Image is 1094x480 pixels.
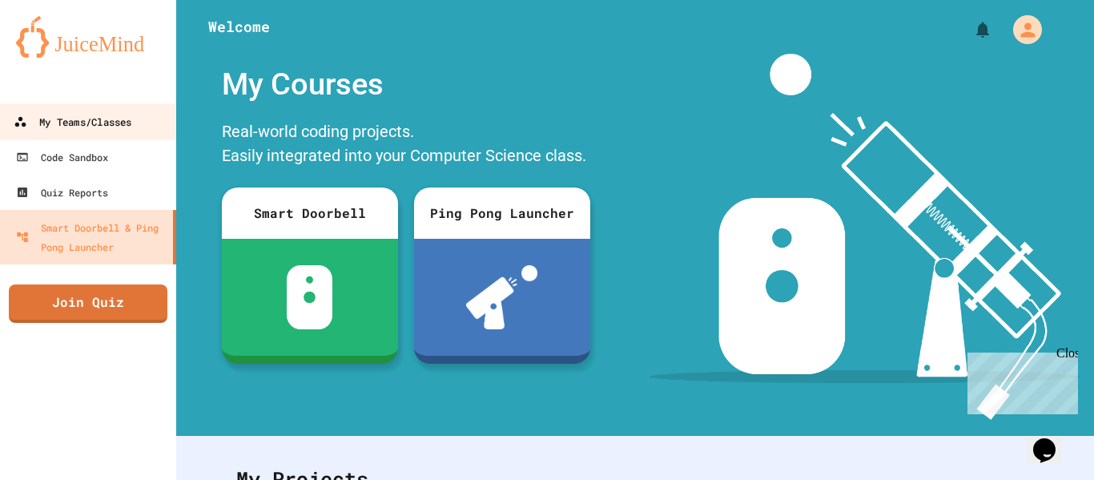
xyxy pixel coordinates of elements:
div: Chat with us now!Close [6,6,111,102]
img: banner-image-my-projects.png [650,54,1079,420]
img: sdb-white.svg [287,265,332,329]
div: Smart Doorbell [222,188,398,239]
div: Quiz Reports [16,183,108,202]
img: logo-orange.svg [16,16,160,58]
iframe: chat widget [1027,416,1078,464]
img: ppl-with-ball.png [466,265,537,329]
div: My Notifications [943,16,996,43]
div: Real-world coding projects. Easily integrated into your Computer Science class. [214,115,598,175]
iframe: chat widget [961,346,1078,414]
div: Ping Pong Launcher [414,188,590,239]
div: My Account [996,11,1046,48]
div: Code Sandbox [16,147,108,167]
div: My Courses [214,54,598,115]
div: Smart Doorbell & Ping Pong Launcher [16,218,167,256]
a: Join Quiz [9,284,167,323]
div: My Teams/Classes [14,112,131,132]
